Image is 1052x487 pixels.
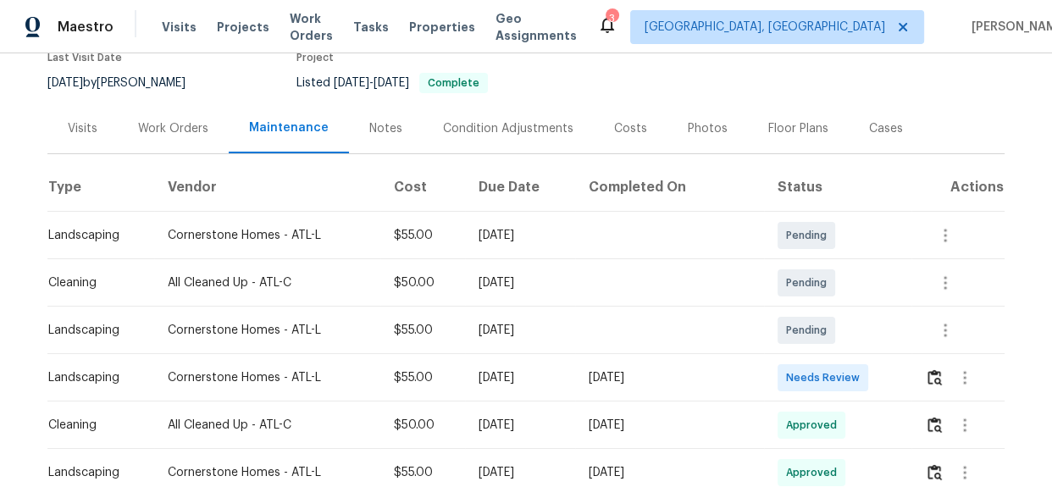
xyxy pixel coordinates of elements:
div: Photos [688,120,728,137]
div: Maintenance [249,119,329,136]
div: Floor Plans [768,120,828,137]
div: Landscaping [48,369,141,386]
span: Maestro [58,19,114,36]
span: - [334,77,409,89]
th: Vendor [154,164,379,212]
div: Visits [68,120,97,137]
span: [DATE] [47,77,83,89]
div: [DATE] [479,322,562,339]
div: [DATE] [479,227,562,244]
div: [DATE] [479,417,562,434]
span: Properties [409,19,475,36]
div: by [PERSON_NAME] [47,73,206,93]
div: [DATE] [589,464,751,481]
button: Review Icon [925,405,944,445]
div: Costs [614,120,647,137]
img: Review Icon [927,369,942,385]
div: Cleaning [48,417,141,434]
th: Status [764,164,911,212]
div: $55.00 [394,464,451,481]
span: Project [296,53,334,63]
th: Due Date [465,164,575,212]
span: Last Visit Date [47,53,122,63]
span: Needs Review [786,369,867,386]
span: Projects [217,19,269,36]
div: [DATE] [589,369,751,386]
span: Geo Assignments [496,10,577,44]
span: [DATE] [374,77,409,89]
span: [DATE] [334,77,369,89]
div: $55.00 [394,369,451,386]
div: [DATE] [479,464,562,481]
div: Landscaping [48,464,141,481]
button: Review Icon [925,357,944,398]
div: Condition Adjustments [443,120,573,137]
div: $55.00 [394,322,451,339]
div: Cleaning [48,274,141,291]
div: Landscaping [48,227,141,244]
img: Review Icon [927,464,942,480]
th: Cost [380,164,465,212]
div: Cornerstone Homes - ATL-L [168,227,366,244]
span: Visits [162,19,197,36]
div: Cornerstone Homes - ATL-L [168,464,366,481]
div: [DATE] [479,369,562,386]
span: Pending [786,274,833,291]
div: $50.00 [394,274,451,291]
div: [DATE] [589,417,751,434]
span: Tasks [353,21,389,33]
div: Work Orders [138,120,208,137]
th: Actions [911,164,1005,212]
div: Notes [369,120,402,137]
span: Approved [786,464,844,481]
th: Completed On [575,164,765,212]
div: Cornerstone Homes - ATL-L [168,322,366,339]
span: Listed [296,77,488,89]
div: All Cleaned Up - ATL-C [168,274,366,291]
img: Review Icon [927,417,942,433]
div: Landscaping [48,322,141,339]
span: Work Orders [290,10,333,44]
span: Approved [786,417,844,434]
th: Type [47,164,154,212]
div: Cornerstone Homes - ATL-L [168,369,366,386]
span: [GEOGRAPHIC_DATA], [GEOGRAPHIC_DATA] [645,19,885,36]
span: Complete [421,78,486,88]
div: All Cleaned Up - ATL-C [168,417,366,434]
div: Cases [869,120,903,137]
div: [DATE] [479,274,562,291]
div: $55.00 [394,227,451,244]
div: 3 [606,10,617,27]
div: $50.00 [394,417,451,434]
span: Pending [786,227,833,244]
span: Pending [786,322,833,339]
